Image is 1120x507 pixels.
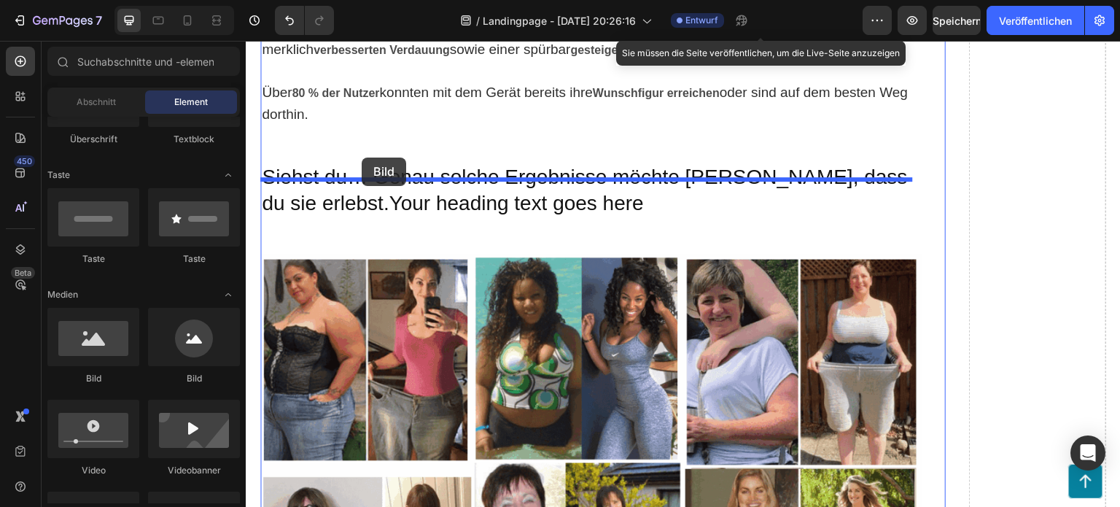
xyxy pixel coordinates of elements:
[47,47,240,76] input: Suchabschnitte und -elemente
[96,13,102,28] font: 7
[17,156,32,166] font: 450
[685,15,718,26] font: Entwurf
[82,465,106,476] font: Video
[999,15,1072,27] font: Veröffentlichen
[47,169,70,180] font: Taste
[1070,436,1105,471] div: Öffnen Sie den Intercom Messenger
[15,268,31,278] font: Beta
[275,6,334,35] div: Rückgängig/Wiederholen
[174,96,208,107] font: Element
[70,133,117,144] font: Überschrift
[6,6,109,35] button: 7
[187,373,202,384] font: Bild
[483,15,636,27] font: Landingpage - [DATE] 20:26:16
[217,163,240,187] span: Öffnen
[476,15,480,27] font: /
[77,96,116,107] font: Abschnitt
[933,15,981,27] font: Speichern
[933,6,981,35] button: Speichern
[47,289,78,300] font: Medien
[183,253,206,264] font: Taste
[987,6,1084,35] button: Veröffentlichen
[174,133,214,144] font: Textblock
[246,41,1120,507] iframe: Designbereich
[217,283,240,306] span: Öffnen
[82,253,105,264] font: Taste
[86,373,101,384] font: Bild
[168,465,221,476] font: Videobanner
